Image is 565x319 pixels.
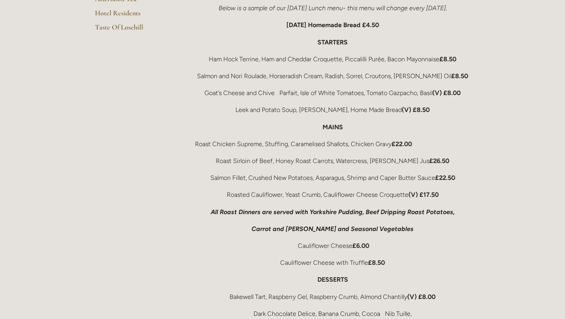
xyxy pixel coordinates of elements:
a: Taste Of Losehill [95,23,170,37]
p: Cauliflower Cheese with Truffle [195,257,470,268]
p: Salmon and Nori Roulade, Horseradish Cream, Radish, Sorrel, Croutons, [PERSON_NAME] Oil [195,71,470,81]
p: Bakewell Tart, Raspberry Gel, Raspberry Crumb, Almond Chantilly [195,291,470,302]
p: Roast Chicken Supreme, Stuffing, Caramelised Shallots, Chicken Gravy [195,139,470,149]
em: All Roast Dinners are served with Yorkshire Pudding, Beef Dripping Roast Potatoes, [211,208,455,216]
p: Goat’s Cheese and Chive Parfait, Isle of White Tomatoes, Tomato Gazpacho, Basil [195,88,470,98]
em: Below is a sample of our [DATE] Lunch menu- this menu will change every [DATE]. [219,4,447,12]
strong: (V) £17.50 [408,191,439,198]
p: Salmon Fillet, Crushed New Potatoes, Asparagus, Shrimp and Caper Butter Sauce [195,172,470,183]
a: Hotel Residents [95,9,170,23]
strong: £22.50 [435,174,455,181]
strong: £22.00 [392,140,412,148]
strong: £26.50 [429,157,449,165]
em: Carrot and [PERSON_NAME] and Seasonal Vegetables [252,225,414,233]
strong: (V) £8.00 [407,293,436,301]
strong: STARTERS [317,38,348,46]
p: Ham Hock Terrine, Ham and Cheddar Croquette, Piccalilli Purée, Bacon Mayonnaise [195,54,470,64]
strong: £8.50 [451,72,468,80]
p: Leek and Potato Soup, [PERSON_NAME], Home Made Bread [195,104,470,115]
strong: DESSERTS [317,276,348,283]
p: Roasted Cauliflower, Yeast Crumb, Cauliflower Cheese Croquette [195,189,470,200]
p: Cauliflower Cheese [195,240,470,251]
strong: £8.50 [368,259,385,266]
strong: £8.50 [439,55,456,63]
p: Dark Chocolate Delice, Banana Crumb, Cocoa Nib Tuille, [195,308,470,319]
strong: £6.00 [352,242,369,249]
strong: (V) £8.50 [402,106,430,114]
strong: (V) £8.00 [432,89,461,97]
strong: MAINS [323,123,343,131]
p: Roast Sirloin of Beef, Honey Roast Carrots, Watercress, [PERSON_NAME] Jus [195,156,470,166]
strong: [DATE] Homemade Bread £4.50 [286,21,379,29]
